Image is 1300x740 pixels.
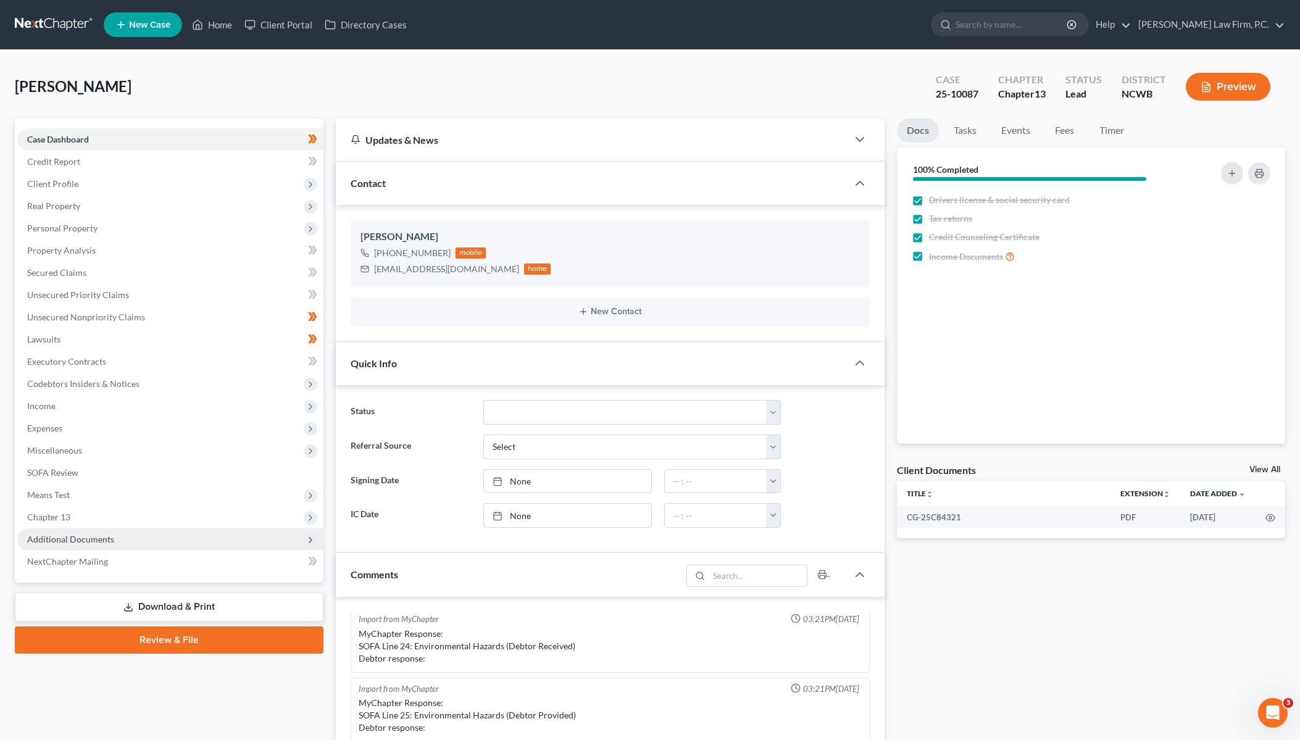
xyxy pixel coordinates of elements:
a: Docs [897,118,939,143]
div: District [1122,73,1166,87]
label: Status [344,400,477,425]
a: NextChapter Mailing [17,551,323,573]
span: Client Profile [27,178,78,189]
button: Preview [1186,73,1270,101]
a: View All [1249,465,1280,474]
a: Home [186,14,238,36]
div: MyChapter Response: SOFA Line 24: Environmental Hazards (Debtor Received) Debtor response: [359,628,862,665]
a: Review & File [15,626,323,654]
td: PDF [1110,506,1180,528]
span: Means Test [27,489,70,500]
div: Status [1065,73,1102,87]
div: Chapter [998,73,1046,87]
button: New Contact [360,307,860,317]
a: Credit Report [17,151,323,173]
span: Real Property [27,201,80,211]
label: IC Date [344,503,477,528]
div: Lead [1065,87,1102,101]
span: Personal Property [27,223,98,233]
span: 13 [1035,88,1046,99]
span: Income [27,401,56,411]
a: Case Dashboard [17,128,323,151]
span: Chapter 13 [27,512,70,522]
div: NCWB [1122,87,1166,101]
a: Titleunfold_more [907,489,933,498]
span: Unsecured Nonpriority Claims [27,312,145,322]
span: Contact [351,177,386,189]
span: Unsecured Priority Claims [27,289,129,300]
span: 3 [1283,698,1293,708]
a: Unsecured Priority Claims [17,284,323,306]
div: home [524,264,551,275]
span: Property Analysis [27,245,96,256]
i: expand_more [1238,491,1246,498]
a: Property Analysis [17,239,323,262]
span: SOFA Review [27,467,78,478]
span: Codebtors Insiders & Notices [27,378,140,389]
span: Credit Report [27,156,80,167]
span: Additional Documents [27,534,114,544]
a: Date Added expand_more [1190,489,1246,498]
a: [PERSON_NAME] Law Firm, P.C. [1132,14,1285,36]
a: None [484,504,651,527]
iframe: Intercom live chat [1258,698,1288,728]
a: Unsecured Nonpriority Claims [17,306,323,328]
a: Lawsuits [17,328,323,351]
div: Client Documents [897,464,976,476]
td: [DATE] [1180,506,1256,528]
a: Help [1090,14,1131,36]
span: Comments [351,568,398,580]
td: CG-25C84321 [897,506,1110,528]
span: Tax returns [929,212,972,225]
a: Client Portal [238,14,319,36]
span: Lawsuits [27,334,60,344]
label: Referral Source [344,434,477,459]
input: Search... [709,565,807,586]
span: Income Documents [929,251,1003,263]
div: Import from MyChapter [359,613,439,625]
a: None [484,470,651,493]
a: Events [991,118,1040,143]
i: unfold_more [926,491,933,498]
span: Quick Info [351,357,397,369]
span: 03:21PM[DATE] [803,613,859,625]
a: Secured Claims [17,262,323,284]
div: Chapter [998,87,1046,101]
div: Case [936,73,978,87]
div: Import from MyChapter [359,683,439,695]
a: Download & Print [15,592,323,622]
span: Secured Claims [27,267,86,278]
a: Directory Cases [319,14,413,36]
label: Signing Date [344,469,477,494]
div: 25-10087 [936,87,978,101]
span: Drivers license & social security card [929,194,1070,206]
span: Executory Contracts [27,356,106,367]
span: Credit Counseling Certificate [929,231,1040,243]
div: mobile [456,247,486,259]
span: Case Dashboard [27,134,89,144]
div: MyChapter Response: SOFA Line 25: Environmental Hazards (Debtor Provided) Debtor response: [359,697,862,734]
a: Executory Contracts [17,351,323,373]
span: 03:21PM[DATE] [803,683,859,695]
a: Tasks [944,118,986,143]
a: Fees [1045,118,1085,143]
a: SOFA Review [17,462,323,484]
input: -- : -- [665,470,767,493]
div: [PHONE_NUMBER] [374,247,451,259]
span: New Case [129,20,170,30]
input: Search by name... [956,13,1069,36]
strong: 100% Completed [913,164,978,175]
span: NextChapter Mailing [27,556,108,567]
a: Timer [1090,118,1134,143]
span: Miscellaneous [27,445,82,455]
div: [PERSON_NAME] [360,230,860,244]
a: Extensionunfold_more [1120,489,1170,498]
span: [PERSON_NAME] [15,77,131,95]
input: -- : -- [665,504,767,527]
i: unfold_more [1163,491,1170,498]
div: Updates & News [351,133,833,146]
div: [EMAIL_ADDRESS][DOMAIN_NAME] [374,263,519,275]
span: Expenses [27,423,62,433]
